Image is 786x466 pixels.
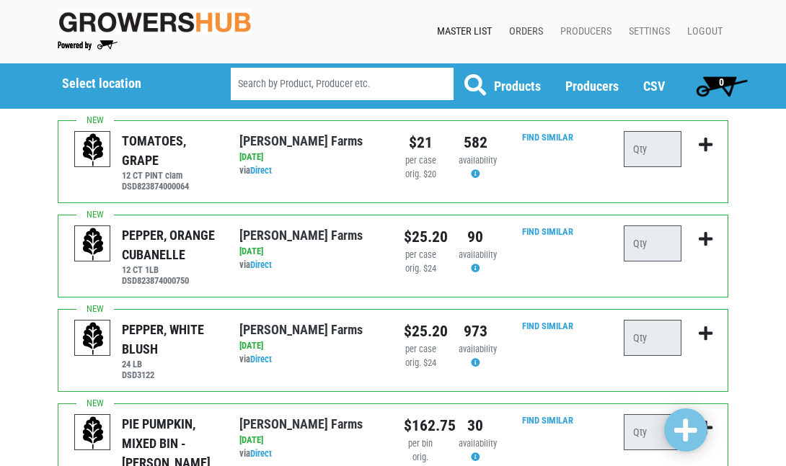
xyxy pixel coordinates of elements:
a: Producers [549,18,617,45]
h6: DSD3122 [122,369,217,380]
div: via [239,164,382,178]
a: Producers [565,79,619,94]
input: Qty [624,414,681,450]
a: Direct [250,165,272,176]
h6: 24 LB [122,359,217,369]
a: [PERSON_NAME] Farms [239,133,363,148]
h6: 12 CT PINT clam [122,170,217,181]
div: per case [404,343,437,357]
div: $21 [404,131,437,154]
div: per bin [404,437,437,451]
div: [DATE] [239,151,382,164]
a: Find Similar [522,321,573,331]
a: Find Similar [522,226,573,237]
a: Settings [617,18,676,45]
img: placeholder-variety-43d6402dacf2d531de610a020419775a.svg [75,226,111,262]
div: via [239,353,382,367]
div: 30 [459,414,492,437]
img: placeholder-variety-43d6402dacf2d531de610a020419775a.svg [75,415,111,451]
a: Find Similar [522,132,573,143]
a: Logout [676,18,728,45]
a: 0 [689,71,754,100]
span: availability [459,438,497,449]
a: Orders [498,18,549,45]
h5: Select location [62,76,194,91]
input: Qty [624,131,681,167]
div: PEPPER, WHITE BLUSH [122,320,217,359]
input: Qty [624,320,681,356]
h6: DSD823874000064 [122,181,217,192]
a: Direct [250,448,272,459]
div: per case [404,248,437,262]
img: placeholder-variety-43d6402dacf2d531de610a020419775a.svg [75,132,111,168]
div: 973 [459,320,492,343]
input: Search by Product, Producer etc. [231,68,454,100]
div: via [239,259,382,272]
a: CSV [643,79,665,94]
span: 0 [719,76,724,88]
div: PEPPER, ORANGE CUBANELLE [122,225,217,264]
div: 582 [459,131,492,154]
span: availability [459,155,497,166]
div: 90 [459,225,492,248]
a: Direct [250,259,272,270]
div: orig. $24 [404,357,437,370]
div: [DATE] [239,339,382,353]
a: [PERSON_NAME] Farms [239,322,363,337]
img: original-fc7597fdc6adbb9d0e2ae620e786d1a2.jpg [58,9,252,35]
input: Qty [624,225,681,261]
div: orig. $20 [404,168,437,182]
span: availability [459,249,497,260]
div: [DATE] [239,245,382,259]
h6: 12 CT 1LB [122,264,217,275]
div: per case [404,154,437,168]
a: [PERSON_NAME] Farms [239,228,363,243]
div: $25.20 [404,320,437,343]
img: placeholder-variety-43d6402dacf2d531de610a020419775a.svg [75,321,111,357]
a: Direct [250,354,272,364]
div: $162.75 [404,414,437,437]
div: [DATE] [239,434,382,447]
h6: DSD823874000750 [122,275,217,286]
div: orig. $24 [404,262,437,276]
span: availability [459,344,497,354]
div: via [239,447,382,461]
a: Master List [425,18,498,45]
img: Powered by Big Wheelbarrow [58,40,118,50]
a: [PERSON_NAME] Farms [239,416,363,431]
a: Products [494,79,541,94]
a: Find Similar [522,415,573,426]
div: TOMATOES, GRAPE [122,131,217,170]
div: $25.20 [404,225,437,248]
